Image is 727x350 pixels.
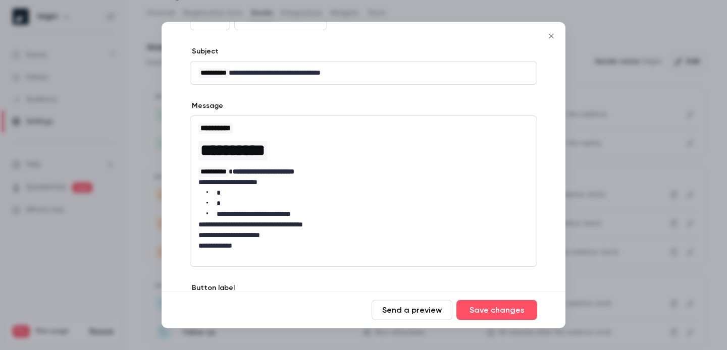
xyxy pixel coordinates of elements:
button: Send a preview [372,300,452,320]
label: Message [190,101,223,111]
button: Save changes [456,300,537,320]
label: Subject [190,47,219,57]
div: editor [190,116,537,258]
div: editor [190,62,537,85]
button: Close [541,26,561,46]
label: Button label [190,283,235,294]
